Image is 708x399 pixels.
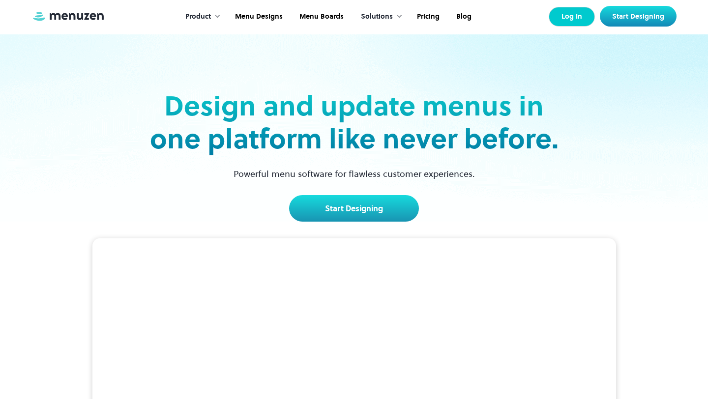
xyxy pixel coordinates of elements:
[290,1,351,32] a: Menu Boards
[549,7,595,27] a: Log In
[221,167,487,180] p: Powerful menu software for flawless customer experiences.
[600,6,677,27] a: Start Designing
[447,1,479,32] a: Blog
[289,195,419,222] a: Start Designing
[147,89,561,155] h2: Design and update menus in one platform like never before.
[408,1,447,32] a: Pricing
[351,1,408,32] div: Solutions
[226,1,290,32] a: Menu Designs
[185,11,211,22] div: Product
[176,1,226,32] div: Product
[361,11,393,22] div: Solutions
